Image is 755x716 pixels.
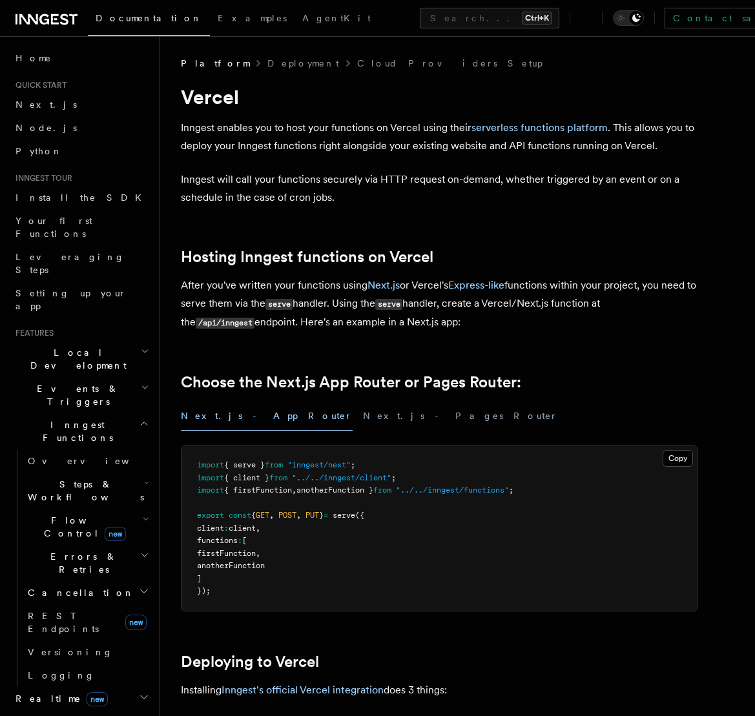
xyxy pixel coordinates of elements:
a: Setting up your app [10,281,152,318]
span: , [269,511,274,520]
span: export [197,511,224,520]
span: "../../inngest/functions" [396,486,509,495]
span: = [324,511,328,520]
span: ; [391,473,396,482]
p: Inngest enables you to host your functions on Vercel using their . This allows you to deploy your... [181,119,698,155]
span: Leveraging Steps [16,252,125,275]
a: Logging [23,664,152,687]
p: After you've written your functions using or Vercel's functions within your project, you need to ... [181,276,698,332]
kbd: Ctrl+K [522,12,552,25]
span: Overview [28,456,161,466]
span: Python [16,146,63,156]
span: Documentation [96,13,202,23]
button: Flow Controlnew [23,509,152,545]
span: ({ [355,511,364,520]
a: Your first Functions [10,209,152,245]
a: Deploying to Vercel [181,653,319,671]
span: : [224,524,229,533]
span: { firstFunction [224,486,292,495]
a: Install the SDK [10,186,152,209]
div: Inngest Functions [10,449,152,687]
a: Leveraging Steps [10,245,152,281]
span: client [197,524,224,533]
a: Express-like [448,279,504,291]
span: Cancellation [23,586,134,599]
button: Next.js - Pages Router [363,402,558,431]
span: "../../inngest/client" [292,473,391,482]
button: Copy [663,450,693,467]
span: Setting up your app [16,288,127,311]
span: from [269,473,287,482]
button: Next.js - App Router [181,402,353,431]
button: Steps & Workflows [23,473,152,509]
code: /api/inngest [196,318,254,329]
button: Search...Ctrl+K [420,8,559,28]
span: , [296,511,301,520]
span: Flow Control [23,514,142,540]
span: [ [242,536,247,545]
span: firstFunction [197,549,256,558]
span: Next.js [16,99,77,110]
a: Deployment [267,57,339,70]
code: serve [375,299,402,310]
span: Logging [28,670,95,680]
span: ; [509,486,513,495]
span: import [197,473,224,482]
code: serve [265,299,293,310]
span: "inngest/next" [287,460,351,469]
a: Next.js [367,279,400,291]
a: serverless functions platform [471,121,608,134]
p: Installing does 3 things: [181,681,698,699]
span: { [251,511,256,520]
span: REST Endpoints [28,611,99,634]
a: Node.js [10,116,152,139]
span: Errors & Retries [23,550,140,576]
span: new [125,615,147,630]
h1: Vercel [181,85,698,108]
span: ] [197,574,202,583]
button: Cancellation [23,581,152,604]
button: Inngest Functions [10,413,152,449]
a: Home [10,46,152,70]
span: }); [197,586,211,595]
span: serve [333,511,355,520]
span: Node.js [16,123,77,133]
span: , [256,549,260,558]
a: Documentation [88,4,210,36]
span: Versioning [28,647,113,657]
button: Events & Triggers [10,377,152,413]
a: Next.js [10,93,152,116]
a: Hosting Inngest functions on Vercel [181,248,433,266]
span: from [373,486,391,495]
span: { client } [224,473,269,482]
span: Events & Triggers [10,382,141,408]
span: : [238,536,242,545]
span: ; [351,460,355,469]
a: REST Endpointsnew [23,604,152,640]
a: Python [10,139,152,163]
span: Home [16,52,52,65]
span: Quick start [10,80,67,90]
a: AgentKit [295,4,378,35]
span: functions [197,536,238,545]
a: Choose the Next.js App Router or Pages Router: [181,373,521,391]
span: , [292,486,296,495]
span: Inngest tour [10,173,72,183]
span: { serve } [224,460,265,469]
span: Features [10,328,54,338]
span: Platform [181,57,249,70]
button: Local Development [10,341,152,377]
span: new [87,692,108,706]
span: new [105,527,126,541]
span: } [319,511,324,520]
a: Versioning [23,640,152,664]
span: Install the SDK [16,192,149,203]
span: anotherFunction [197,561,265,570]
span: AgentKit [302,13,371,23]
span: Inngest Functions [10,418,140,444]
span: Steps & Workflows [23,478,144,504]
span: import [197,460,224,469]
span: from [265,460,283,469]
button: Errors & Retries [23,545,152,581]
button: Realtimenew [10,687,152,710]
